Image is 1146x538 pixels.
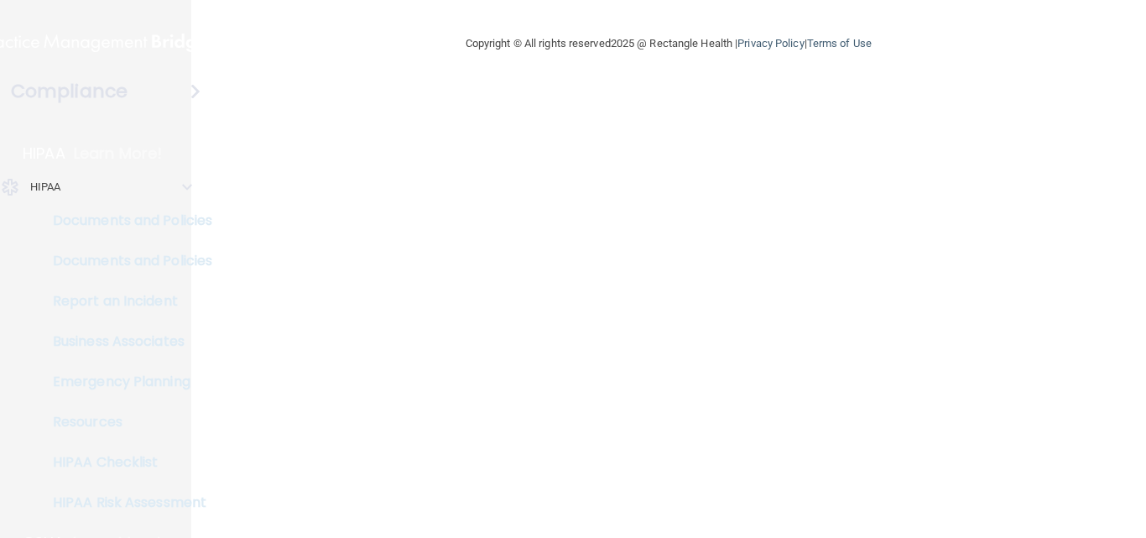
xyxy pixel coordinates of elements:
p: Learn More! [74,144,163,164]
p: Business Associates [11,333,240,350]
p: HIPAA [23,144,65,164]
p: Emergency Planning [11,373,240,390]
h4: Compliance [11,80,128,103]
a: Privacy Policy [737,37,804,50]
p: Documents and Policies [11,253,240,269]
p: Resources [11,414,240,431]
p: HIPAA Checklist [11,454,240,471]
p: HIPAA [30,177,61,197]
p: HIPAA Risk Assessment [11,494,240,511]
p: Documents and Policies [11,212,240,229]
p: Report an Incident [11,293,240,310]
a: Terms of Use [807,37,872,50]
div: Copyright © All rights reserved 2025 @ Rectangle Health | | [362,17,975,71]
